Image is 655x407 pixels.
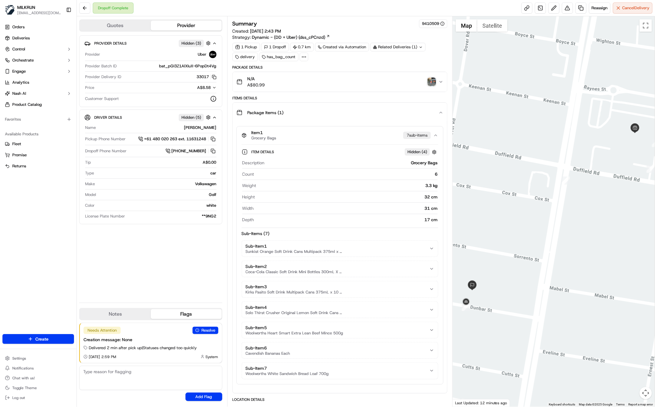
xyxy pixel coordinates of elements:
button: Flags [151,309,222,319]
div: Package Details [232,65,447,70]
button: +61 480 020 263 ext. 11631248 [138,136,216,142]
span: Driver Details [94,115,122,120]
span: Analytics [12,80,29,85]
span: Count [242,171,254,177]
button: Sub-Item3Kirks Pasito Soft Drink Multipack Cans 375mL x 10 pack [242,281,438,297]
span: Notifications [12,366,34,371]
span: Create [35,336,49,342]
img: MILKRUN [5,5,15,15]
div: 0.7 km [290,43,314,51]
div: white [97,203,216,208]
button: Provider [151,21,222,30]
div: 1 Dropoff [261,43,289,51]
button: Control [2,44,74,54]
span: Promise [12,152,27,158]
h3: Summary [232,21,257,26]
label: Sub-Items ( 7 ) [242,230,270,237]
div: 5 [562,177,570,185]
a: Promise [5,152,72,158]
span: Solo Thirst Crusher Original Lemon Soft Drink Cans Multipack 375ml x 10 Pack [246,310,344,315]
div: Needs Attention [84,327,121,334]
img: uber-new-logo.jpeg [209,51,216,58]
span: Sub-Item 1 [246,243,267,249]
button: Show street map [456,19,477,32]
p: Welcome 👋 [6,25,112,34]
button: Hidden (4) [405,148,438,156]
div: has_bag_count [259,53,298,61]
button: Returns [2,161,74,171]
span: Uber [198,52,207,57]
a: 📗Knowledge Base [4,87,49,98]
span: Type [85,170,94,176]
div: Volkswagen [97,181,216,187]
a: Open this area in Google Maps (opens a new window) [454,399,474,407]
span: Depth [242,217,254,223]
button: MILKRUNMILKRUN[EMAIL_ADDRESS][DOMAIN_NAME] [2,2,64,17]
span: Package Items ( 1 ) [248,110,284,116]
span: Pylon [61,104,74,109]
div: 31 cm [256,205,438,211]
span: Delivered 2 min after pick up | Statuses changed too quickly [89,345,197,351]
button: N/AA$80.99photo_proof_of_delivery image [233,72,447,92]
a: Powered byPylon [43,104,74,109]
button: Sub-Item4Solo Thirst Crusher Original Lemon Soft Drink Cans Multipack 375ml x 10 Pack [242,302,438,318]
button: Driver DetailsHidden (5) [84,112,217,122]
a: Analytics [2,78,74,87]
span: Provider Delivery ID [85,74,121,80]
button: Sub-Item6Cavendish Bananas Each [242,342,438,358]
span: Control [12,46,25,52]
div: car [96,170,216,176]
span: Description [242,160,265,166]
span: bat_pGI3Z1AlXIuX-6PopDt4Vg [159,63,216,69]
span: Make [85,181,95,187]
span: System [206,354,218,359]
div: Strategy: [232,34,330,40]
span: Hidden ( 4 ) [407,149,427,155]
button: Sub-Item2Coca-Cola Classic Soft Drink Mini Bottles 300mL X 12 pack [242,261,438,277]
div: A$0.00 [93,160,216,165]
span: Orchestrate [12,58,34,63]
a: [PHONE_NUMBER] [166,148,216,154]
div: 📗 [6,90,11,95]
a: Report a map error [629,403,653,406]
span: Color [85,203,95,208]
button: Create [2,334,74,344]
div: Grocery Bags [267,160,438,166]
div: We're available if you need us! [21,65,78,70]
span: Product Catalog [12,102,42,107]
a: Product Catalog [2,100,74,110]
img: Nash [6,6,18,18]
span: Dynamic - (DD + Uber) (dss_cPCnzd) [252,34,326,40]
span: Nash AI [12,91,26,96]
span: Sub-Item 7 [246,365,267,371]
span: [DATE] 2:59 PM [89,354,116,359]
button: Engage [2,66,74,76]
span: Coca-Cola Classic Soft Drink Mini Bottles 300mL X 12 pack [246,269,344,274]
button: Reassign [589,2,610,14]
img: 1736555255976-a54dd68f-1ca7-489b-9aae-adbdc363a1c4 [6,59,17,70]
span: [EMAIL_ADDRESS][DOMAIN_NAME] [17,10,61,15]
span: Map data ©2025 Google [579,403,613,406]
span: A$80.99 [248,82,265,88]
button: Log out [2,393,74,402]
div: 17 cm [257,217,438,223]
span: Cavendish Bananas Each [246,351,290,356]
img: photo_proof_of_delivery image [427,78,436,86]
div: Created via Automation [315,43,369,51]
button: Keyboard shortcuts [549,402,575,407]
span: +61 480 020 263 ext. 11631248 [144,136,206,142]
div: Favorites [2,114,74,124]
button: Settings [2,354,74,363]
button: Sub-Item5Woolworths Heart Smart Extra Lean Beef Mince 500g [242,322,438,338]
span: Reassign [592,5,608,11]
span: Tip [85,160,91,165]
span: Grocery Bags [251,136,276,141]
span: Provider [85,52,100,57]
div: Items Details [232,96,447,101]
button: Nash AI [2,89,74,98]
button: Resolve [193,327,218,334]
span: Sub-Item 6 [246,345,267,351]
button: A$8.58 [162,85,216,90]
span: A$8.58 [197,85,211,90]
